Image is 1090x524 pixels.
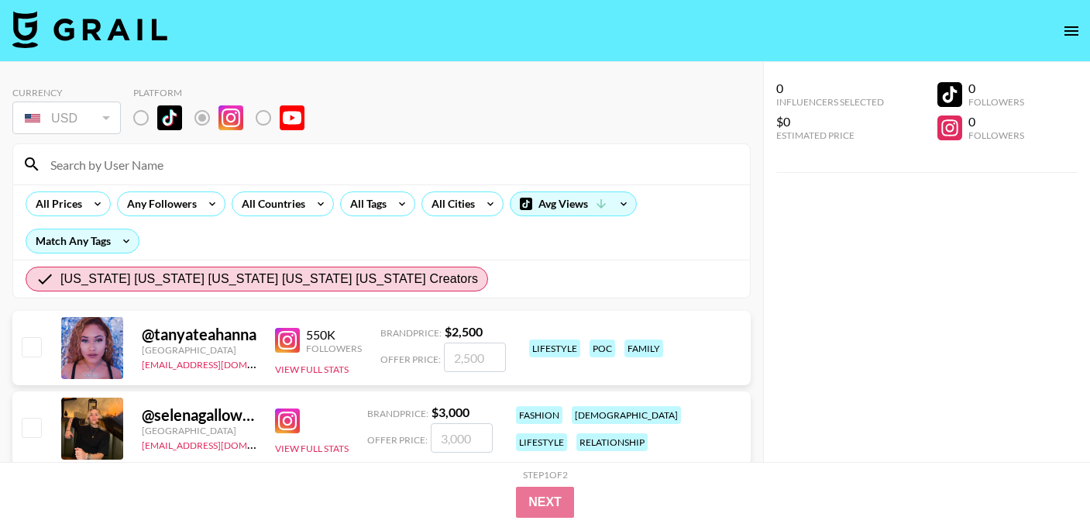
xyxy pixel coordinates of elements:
img: TikTok [157,105,182,130]
div: 0 [776,81,884,96]
div: All Prices [26,192,85,215]
div: All Countries [232,192,308,215]
span: Offer Price: [380,353,441,365]
button: open drawer [1056,16,1087,47]
img: Instagram [275,328,300,353]
input: Search by User Name [41,152,741,177]
span: Brand Price: [380,327,442,339]
div: List locked to Instagram. [133,102,317,134]
strong: $ 2,500 [445,324,483,339]
div: Match Any Tags [26,229,139,253]
img: Instagram [275,409,300,433]
div: 0 [968,81,1024,96]
div: [DEMOGRAPHIC_DATA] [572,406,681,424]
div: relationship [576,433,648,451]
img: Grail Talent [12,11,167,48]
input: 2,500 [444,343,506,372]
div: [GEOGRAPHIC_DATA] [142,425,256,436]
div: Estimated Price [776,129,884,141]
div: @ selenagallowayy [142,405,256,425]
a: [EMAIL_ADDRESS][DOMAIN_NAME] [142,436,297,451]
button: Next [516,487,574,518]
img: Instagram [218,105,243,130]
button: View Full Stats [275,443,349,454]
div: lifestyle [516,433,567,451]
div: family [624,340,663,357]
div: Platform [133,87,317,98]
div: Currency [12,87,121,98]
div: Avg Views [511,192,636,215]
iframe: Drift Widget Chat Controller [1013,446,1071,505]
button: View Full Stats [275,364,349,375]
div: All Tags [341,192,390,215]
span: [US_STATE] [US_STATE] [US_STATE] [US_STATE] [US_STATE] Creators [60,270,478,288]
div: 0 [968,114,1024,129]
div: [GEOGRAPHIC_DATA] [142,344,256,356]
div: poc [590,340,615,357]
div: $0 [776,114,884,129]
a: [EMAIL_ADDRESS][DOMAIN_NAME] [142,356,297,371]
div: Followers [968,129,1024,141]
div: Influencers Selected [776,96,884,108]
div: @ tanyateahanna [142,325,256,344]
div: All Cities [422,192,478,215]
strong: $ 3,000 [432,405,469,419]
div: fashion [516,406,562,424]
span: Offer Price: [367,434,428,446]
div: Step 1 of 2 [523,469,568,481]
div: Currency is locked to USD [12,98,121,137]
div: Any Followers [118,192,200,215]
input: 3,000 [431,423,493,453]
span: Brand Price: [367,408,428,419]
div: 550K [306,327,362,343]
div: USD [15,105,118,132]
div: lifestyle [529,340,580,357]
div: Followers [968,96,1024,108]
img: YouTube [280,105,304,130]
div: Followers [306,343,362,354]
